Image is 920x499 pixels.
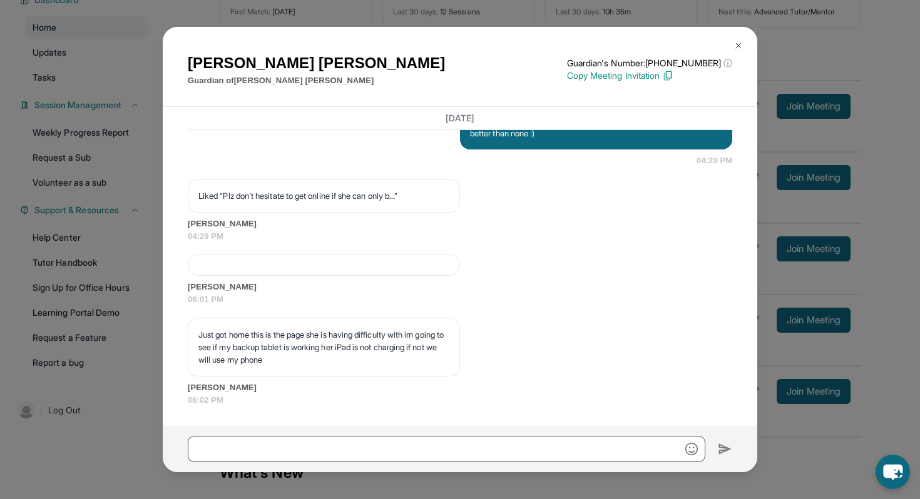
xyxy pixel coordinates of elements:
p: Guardian of [PERSON_NAME] [PERSON_NAME] [188,74,445,87]
p: Copy Meeting Invitation [567,69,732,82]
button: chat-button [876,455,910,489]
span: 04:29 PM [188,230,732,243]
img: Emoji [685,443,698,455]
p: Just got home this is the page she is having difficulty with im going to see if my backup tablet ... [198,328,449,366]
span: [PERSON_NAME] [188,281,732,293]
p: Liked “Plz don't hesitate to get online if she can only b…” [198,189,449,202]
h3: [DATE] [188,112,732,124]
span: 04:29 PM [697,154,732,167]
img: Send icon [718,441,732,456]
p: Guardian's Number: [PHONE_NUMBER] [567,57,732,69]
img: Close Icon [733,41,744,51]
h1: [PERSON_NAME] [PERSON_NAME] [188,52,445,74]
span: [PERSON_NAME] [188,381,732,394]
span: 06:01 PM [188,293,732,306]
span: ⓘ [723,57,732,69]
span: [PERSON_NAME] [188,218,732,230]
span: 06:02 PM [188,394,732,406]
img: Copy Icon [662,70,673,81]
